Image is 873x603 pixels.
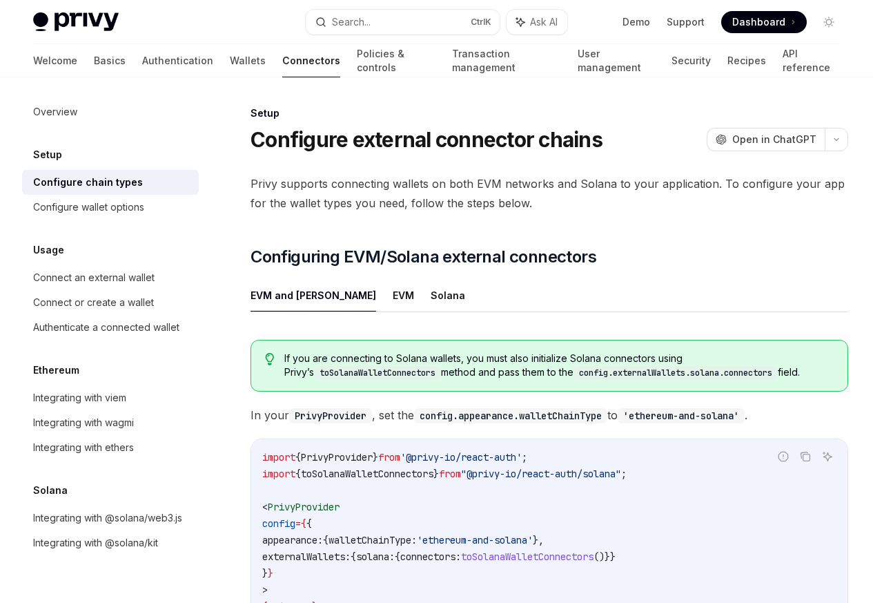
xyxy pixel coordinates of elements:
span: { [301,517,306,530]
a: Integrating with @solana/kit [22,530,199,555]
div: Setup [251,106,848,120]
a: Support [667,15,705,29]
a: Integrating with ethers [22,435,199,460]
div: Integrating with @solana/web3.js [33,510,182,526]
div: Integrating with @solana/kit [33,535,158,551]
button: EVM and [PERSON_NAME] [251,279,376,312]
span: } [373,451,378,463]
a: Configure wallet options [22,195,199,220]
a: User management [578,44,655,77]
button: Solana [431,279,465,312]
span: } [262,567,268,580]
a: Basics [94,44,126,77]
img: light logo [33,12,119,32]
span: ; [522,451,527,463]
span: { [306,517,312,530]
div: Integrating with ethers [33,439,134,456]
a: Wallets [230,44,266,77]
button: Ask AI [818,448,836,466]
span: Dashboard [732,15,785,29]
button: Toggle dark mode [818,11,840,33]
a: Integrating with @solana/web3.js [22,506,199,530]
span: { [295,451,301,463]
span: Privy supports connecting wallets on both EVM networks and Solana to your application. To configu... [251,174,848,213]
h5: Usage [33,242,64,258]
span: = [295,517,301,530]
span: PrivyProvider [301,451,373,463]
a: Demo [622,15,650,29]
a: Integrating with viem [22,385,199,410]
code: toSolanaWalletConnectors [314,366,441,380]
span: ; [621,468,627,480]
span: from [439,468,461,480]
span: walletChainType: [328,534,417,546]
code: config.appearance.walletChainType [414,408,607,423]
h1: Configure external connector chains [251,127,602,152]
span: { [295,468,301,480]
span: import [262,451,295,463]
a: Recipes [727,44,766,77]
a: Connect an external wallet [22,265,199,290]
a: Transaction management [452,44,561,77]
div: Authenticate a connected wallet [33,319,179,336]
button: Search...CtrlK [306,10,500,35]
button: Open in ChatGPT [707,128,825,151]
span: appearance: [262,534,323,546]
span: In your , set the to . [251,405,848,425]
div: Overview [33,104,77,120]
code: PrivyProvider [289,408,372,423]
div: Integrating with viem [33,390,126,406]
span: Configuring EVM/Solana external connectors [251,246,596,268]
span: < [262,501,268,513]
span: import [262,468,295,480]
span: { [395,551,400,563]
span: "@privy-io/react-auth/solana" [461,468,621,480]
span: Open in ChatGPT [732,133,816,146]
div: Configure chain types [33,174,143,191]
a: Connectors [282,44,340,77]
span: toSolanaWalletConnectors [461,551,594,563]
a: Security [671,44,711,77]
a: Configure chain types [22,170,199,195]
span: } [433,468,439,480]
a: Integrating with wagmi [22,410,199,435]
span: solana: [356,551,395,563]
div: Connect an external wallet [33,269,155,286]
span: '@privy-io/react-auth' [400,451,522,463]
div: Connect or create a wallet [33,294,154,311]
div: Configure wallet options [33,199,144,216]
a: Welcome [33,44,77,77]
button: Copy the contents from the code block [796,448,814,466]
span: connectors: [400,551,461,563]
span: { [351,551,356,563]
span: Ask AI [530,15,558,29]
h5: Setup [33,146,62,163]
span: config [262,517,295,530]
div: Search... [332,14,371,30]
code: 'ethereum-and-solana' [618,408,745,423]
h5: Ethereum [33,362,79,379]
a: Dashboard [721,11,807,33]
span: }, [533,534,544,546]
span: PrivyProvider [268,501,340,513]
code: config.externalWallets.solana.connectors [573,366,778,380]
button: Ask AI [507,10,567,35]
svg: Tip [265,353,275,365]
span: ()}} [594,551,616,563]
button: Report incorrect code [774,448,792,466]
a: Connect or create a wallet [22,290,199,315]
a: Policies & controls [357,44,435,77]
span: If you are connecting to Solana wallets, you must also initialize Solana connectors using Privy’s... [284,352,834,380]
span: from [378,451,400,463]
span: { [323,534,328,546]
h5: Solana [33,482,68,499]
span: toSolanaWalletConnectors [301,468,433,480]
span: 'ethereum-and-solana' [417,534,533,546]
button: EVM [393,279,414,312]
span: } [268,567,273,580]
span: > [262,584,268,596]
span: externalWallets: [262,551,351,563]
a: Authenticate a connected wallet [22,315,199,340]
a: Authentication [142,44,213,77]
div: Integrating with wagmi [33,414,134,431]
